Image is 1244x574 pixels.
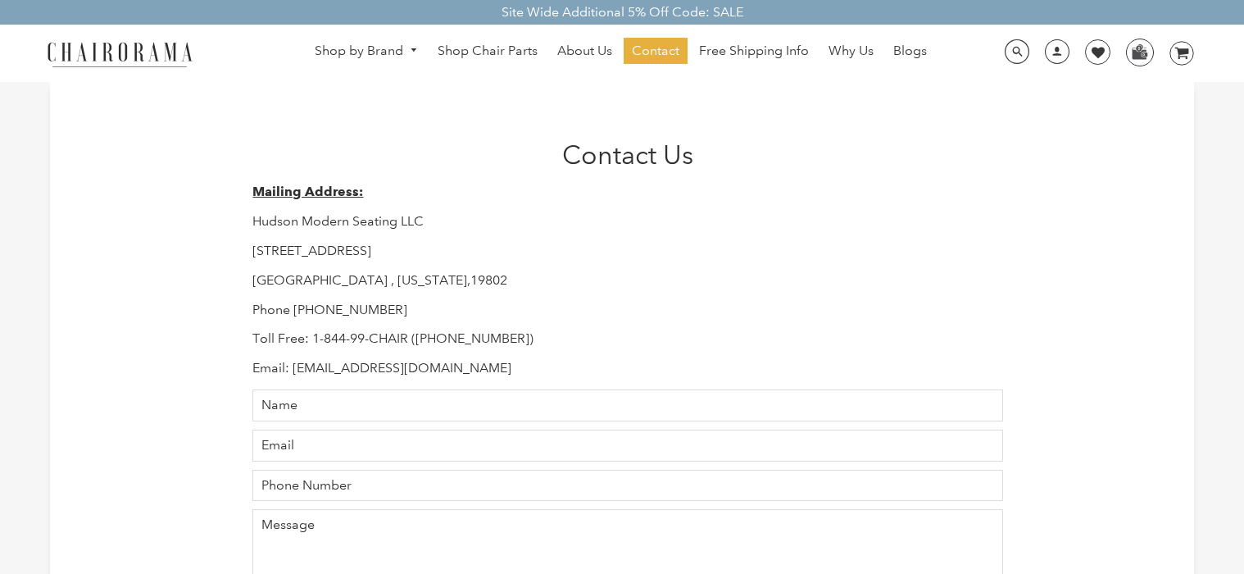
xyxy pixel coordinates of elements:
span: Contact [632,43,679,60]
input: Phone Number [252,470,1003,502]
img: WhatsApp_Image_2024-07-12_at_16.23.01.webp [1127,39,1152,64]
p: [STREET_ADDRESS] [252,243,1003,260]
a: Shop by Brand [306,39,426,64]
p: Email: [EMAIL_ADDRESS][DOMAIN_NAME] [252,360,1003,377]
a: Contact [624,38,688,64]
h1: Contact Us [252,139,1003,171]
img: chairorama [38,39,202,68]
input: Name [252,389,1003,421]
p: Hudson Modern Seating LLC [252,213,1003,230]
input: Email [252,430,1003,462]
span: Blogs [893,43,927,60]
p: [GEOGRAPHIC_DATA] , [US_STATE],19802 [252,272,1003,289]
a: Free Shipping Info [691,38,817,64]
strong: Mailing Address: [252,184,363,199]
p: Toll Free: 1-844-99-CHAIR ([PHONE_NUMBER]) [252,330,1003,348]
a: Why Us [820,38,882,64]
nav: DesktopNavigation [271,38,971,68]
a: About Us [549,38,620,64]
span: About Us [557,43,612,60]
span: Shop Chair Parts [438,43,538,60]
a: Blogs [885,38,935,64]
a: Shop Chair Parts [429,38,546,64]
span: Why Us [829,43,874,60]
span: Free Shipping Info [699,43,809,60]
p: Phone [PHONE_NUMBER] [252,302,1003,319]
